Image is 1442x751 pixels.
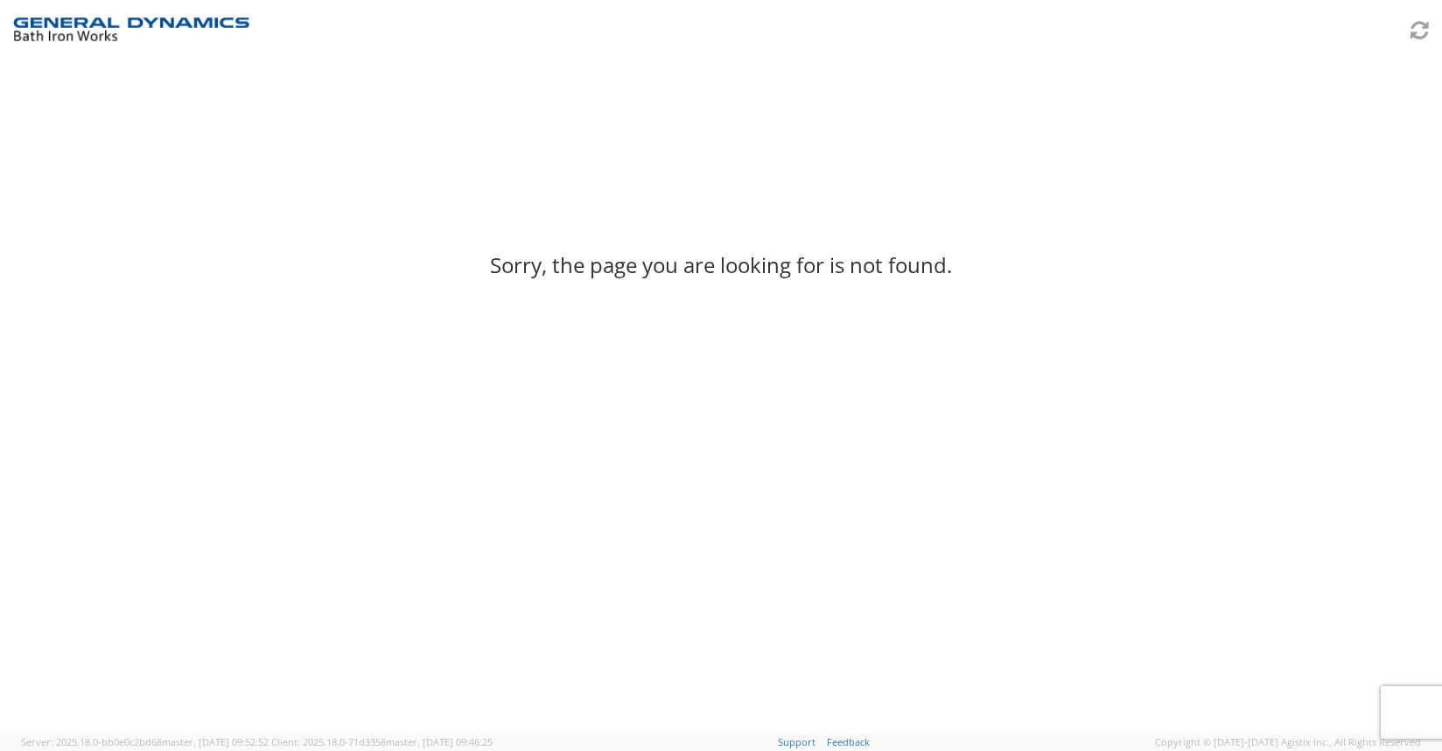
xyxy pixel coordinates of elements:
span: Client: 2025.18.0-71d3358 [271,735,493,748]
span: master, [DATE] 09:52:52 [162,735,269,748]
img: gd-biw-logo-9601ed3a79693a315ec9.png [13,16,255,46]
h3: Sorry, the page you are looking for is not found. [490,254,952,277]
span: Copyright © [DATE]-[DATE] Agistix Inc., All Rights Reserved [1155,735,1421,749]
span: master, [DATE] 09:46:25 [386,735,493,748]
a: Support [778,735,815,748]
a: Feedback [827,735,870,748]
span: Server: 2025.18.0-bb0e0c2bd68 [21,735,269,748]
